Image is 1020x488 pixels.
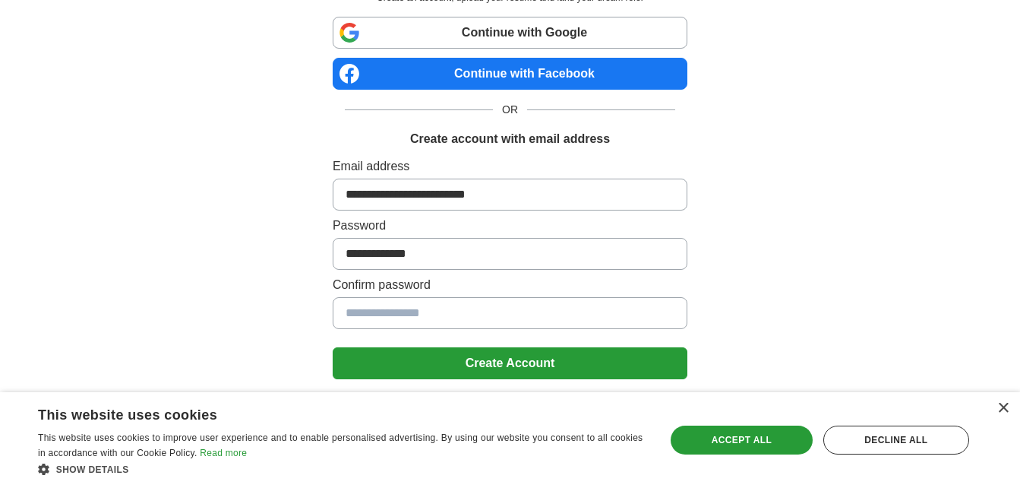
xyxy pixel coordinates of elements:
label: Email address [333,157,687,176]
label: Password [333,217,687,235]
a: Continue with Facebook [333,58,687,90]
label: Confirm password [333,276,687,294]
div: Show details [38,461,646,477]
span: OR [493,102,527,118]
a: Read more, opens a new window [200,448,247,458]
div: This website uses cookies [38,401,608,424]
div: Decline all [823,426,969,455]
button: Create Account [333,347,687,379]
a: Continue with Google [333,17,687,49]
h1: Create account with email address [410,130,610,148]
div: Accept all [671,426,813,455]
div: Close [997,403,1009,414]
span: Show details [56,464,129,475]
span: This website uses cookies to improve user experience and to enable personalised advertising. By u... [38,433,643,458]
